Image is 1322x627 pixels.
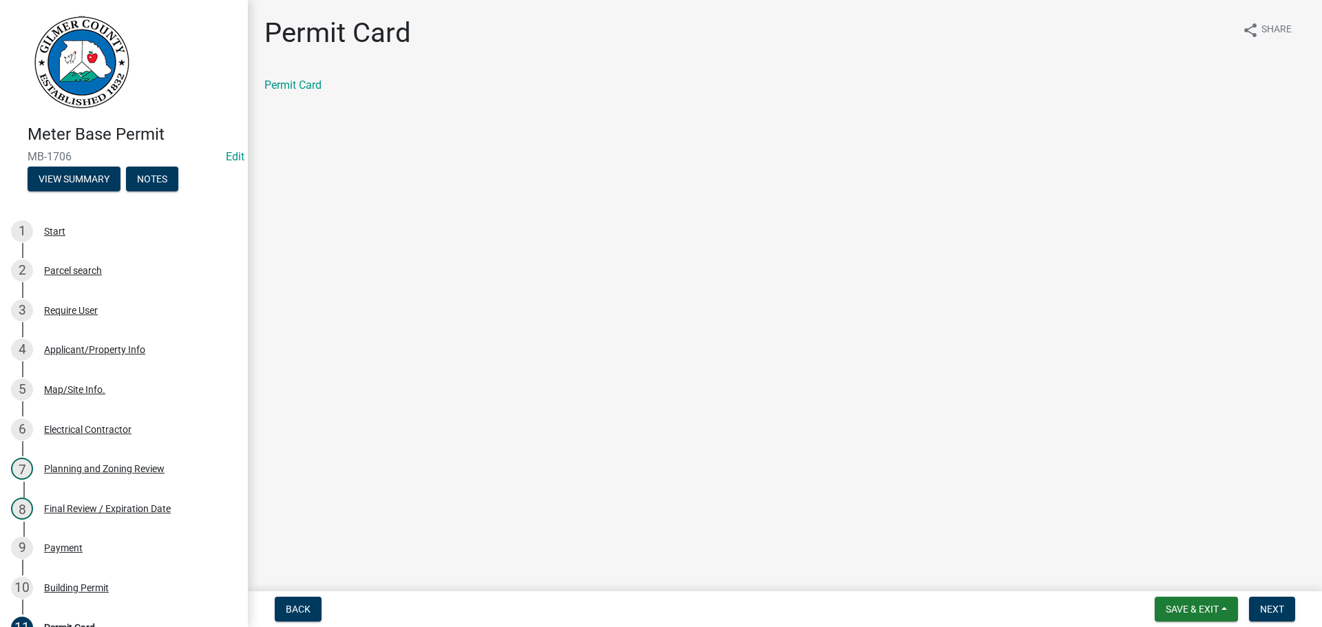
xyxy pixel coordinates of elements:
[286,604,311,615] span: Back
[28,150,220,163] span: MB-1706
[1249,597,1295,621] button: Next
[44,504,171,513] div: Final Review / Expiration Date
[11,537,33,559] div: 9
[11,577,33,599] div: 10
[44,385,105,394] div: Map/Site Info.
[1155,597,1238,621] button: Save & Exit
[126,174,178,185] wm-modal-confirm: Notes
[28,125,237,145] h4: Meter Base Permit
[264,17,411,50] h1: Permit Card
[28,174,120,185] wm-modal-confirm: Summary
[44,345,145,354] div: Applicant/Property Info
[11,379,33,401] div: 5
[11,498,33,520] div: 8
[44,543,83,553] div: Payment
[44,425,132,434] div: Electrical Contractor
[226,150,244,163] a: Edit
[11,458,33,480] div: 7
[44,464,165,474] div: Planning and Zoning Review
[226,150,244,163] wm-modal-confirm: Edit Application Number
[1260,604,1284,615] span: Next
[28,14,131,110] img: Gilmer County, Georgia
[11,339,33,361] div: 4
[11,259,33,281] div: 2
[126,167,178,191] button: Notes
[44,226,65,236] div: Start
[1242,22,1259,39] i: share
[11,220,33,242] div: 1
[11,299,33,321] div: 3
[44,266,102,275] div: Parcel search
[28,167,120,191] button: View Summary
[44,583,109,593] div: Building Permit
[44,306,98,315] div: Require User
[1166,604,1219,615] span: Save & Exit
[264,78,322,92] a: Permit Card
[1261,22,1292,39] span: Share
[11,418,33,440] div: 6
[275,597,322,621] button: Back
[1231,17,1303,43] button: shareShare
